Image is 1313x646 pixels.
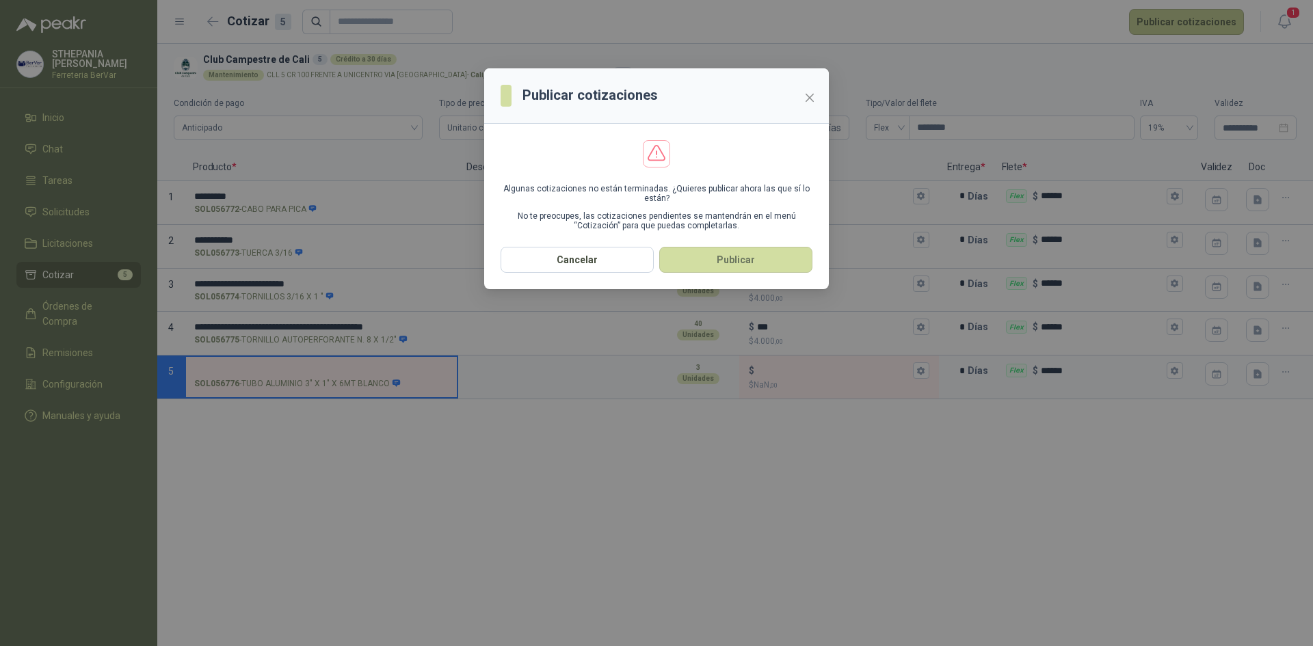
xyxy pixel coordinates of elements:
button: Close [799,87,821,109]
h3: Publicar cotizaciones [522,85,658,106]
button: Publicar [659,247,812,273]
button: Cancelar [501,247,654,273]
span: close [804,92,815,103]
p: No te preocupes, las cotizaciones pendientes se mantendrán en el menú “Cotización” para que pueda... [501,211,812,230]
p: Algunas cotizaciones no están terminadas. ¿Quieres publicar ahora las que sí lo están? [501,184,812,203]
